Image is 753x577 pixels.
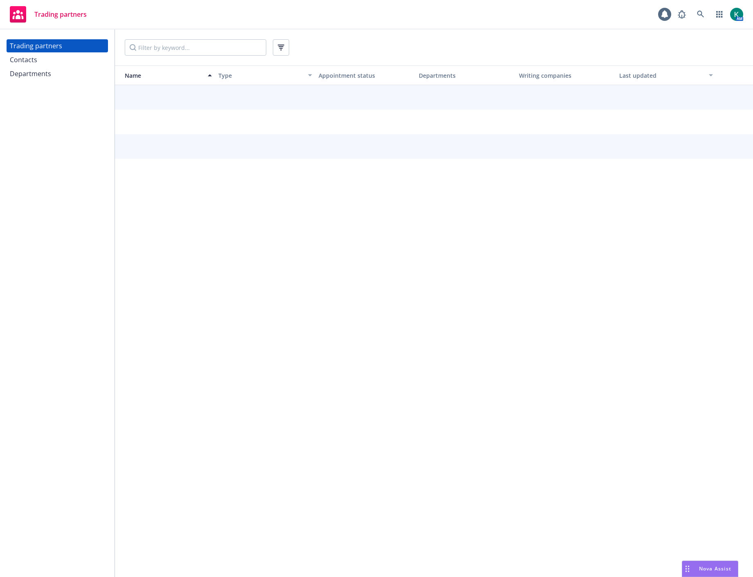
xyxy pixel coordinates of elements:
div: Trading partners [10,39,62,52]
a: Switch app [711,6,728,23]
button: Departments [416,65,516,85]
a: Departments [7,67,108,80]
div: Name [118,71,203,80]
input: Filter by keyword... [125,39,266,56]
div: Departments [419,71,512,80]
div: Appointment status [319,71,412,80]
a: Trading partners [7,39,108,52]
div: Departments [10,67,51,80]
img: photo [730,8,743,21]
a: Contacts [7,53,108,66]
div: Type [218,71,303,80]
a: Trading partners [7,3,90,26]
div: Drag to move [682,561,692,577]
div: Writing companies [519,71,613,80]
button: Last updated [616,65,716,85]
button: Type [215,65,315,85]
button: Nova Assist [682,561,738,577]
a: Search [692,6,709,23]
div: Last updated [619,71,704,80]
a: Report a Bug [674,6,690,23]
button: Name [115,65,215,85]
button: Writing companies [516,65,616,85]
span: Trading partners [34,11,87,18]
button: Appointment status [315,65,416,85]
div: Contacts [10,53,37,66]
span: Nova Assist [699,565,731,572]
